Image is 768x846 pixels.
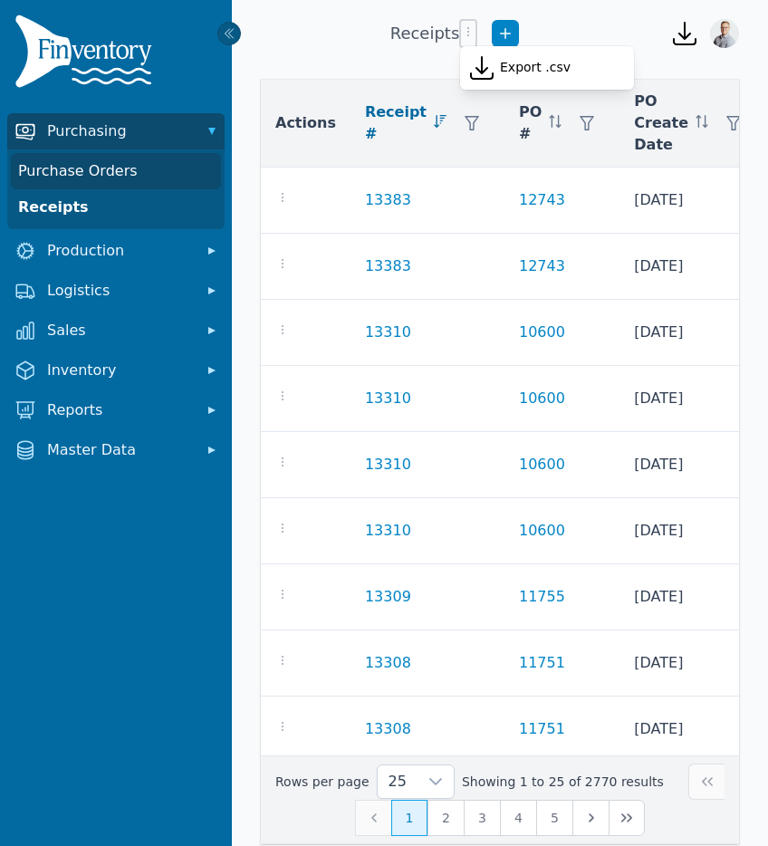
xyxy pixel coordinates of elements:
[619,168,766,234] td: [DATE]
[519,454,565,476] a: 10600
[619,697,766,763] td: [DATE]
[391,800,427,836] button: Page 1
[11,189,221,226] a: Receipts
[619,630,766,697] td: [DATE]
[365,586,411,608] a: 13309
[619,366,766,432] td: [DATE]
[365,454,411,476] a: 13310
[365,322,411,343] a: 13310
[7,273,225,309] button: Logistics
[464,800,500,836] button: Page 3
[365,718,411,740] a: 13308
[365,652,411,674] a: 13308
[519,652,565,674] a: 11751
[365,189,411,211] a: 13383
[619,300,766,366] td: [DATE]
[14,14,159,95] img: Finventory
[500,800,536,836] button: Page 4
[619,234,766,300] td: [DATE]
[7,233,225,269] button: Production
[619,498,766,564] td: [DATE]
[634,91,688,156] span: PO Create Date
[378,765,418,798] span: Rows per page
[47,120,192,142] span: Purchasing
[7,312,225,349] button: Sales
[7,432,225,468] button: Master Data
[427,800,464,836] button: Page 2
[536,800,572,836] button: Page 5
[609,800,645,836] button: Last Page
[7,352,225,389] button: Inventory
[7,392,225,428] button: Reports
[619,564,766,630] td: [DATE]
[47,399,192,421] span: Reports
[365,388,411,409] a: 13310
[519,388,565,409] a: 10600
[47,439,192,461] span: Master Data
[572,800,609,836] button: Next Page
[710,19,739,48] img: Joshua Benton
[47,240,192,262] span: Production
[47,320,192,341] span: Sales
[47,360,192,381] span: Inventory
[365,520,411,542] a: 13310
[519,718,565,740] a: 11751
[365,101,427,145] span: Receipt #
[467,60,571,74] span: Export .csv
[619,432,766,498] td: [DATE]
[11,153,221,189] a: Purchase Orders
[462,773,664,791] span: Showing 1 to 25 of 2770 results
[519,520,565,542] a: 10600
[7,113,225,149] button: Purchasing
[519,255,565,277] a: 12743
[519,189,565,211] a: 12743
[519,586,565,608] a: 11755
[390,19,478,48] h1: Receipts
[365,255,411,277] a: 13383
[47,280,192,302] span: Logistics
[519,322,565,343] a: 10600
[519,101,542,145] span: PO #
[275,112,336,134] span: Actions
